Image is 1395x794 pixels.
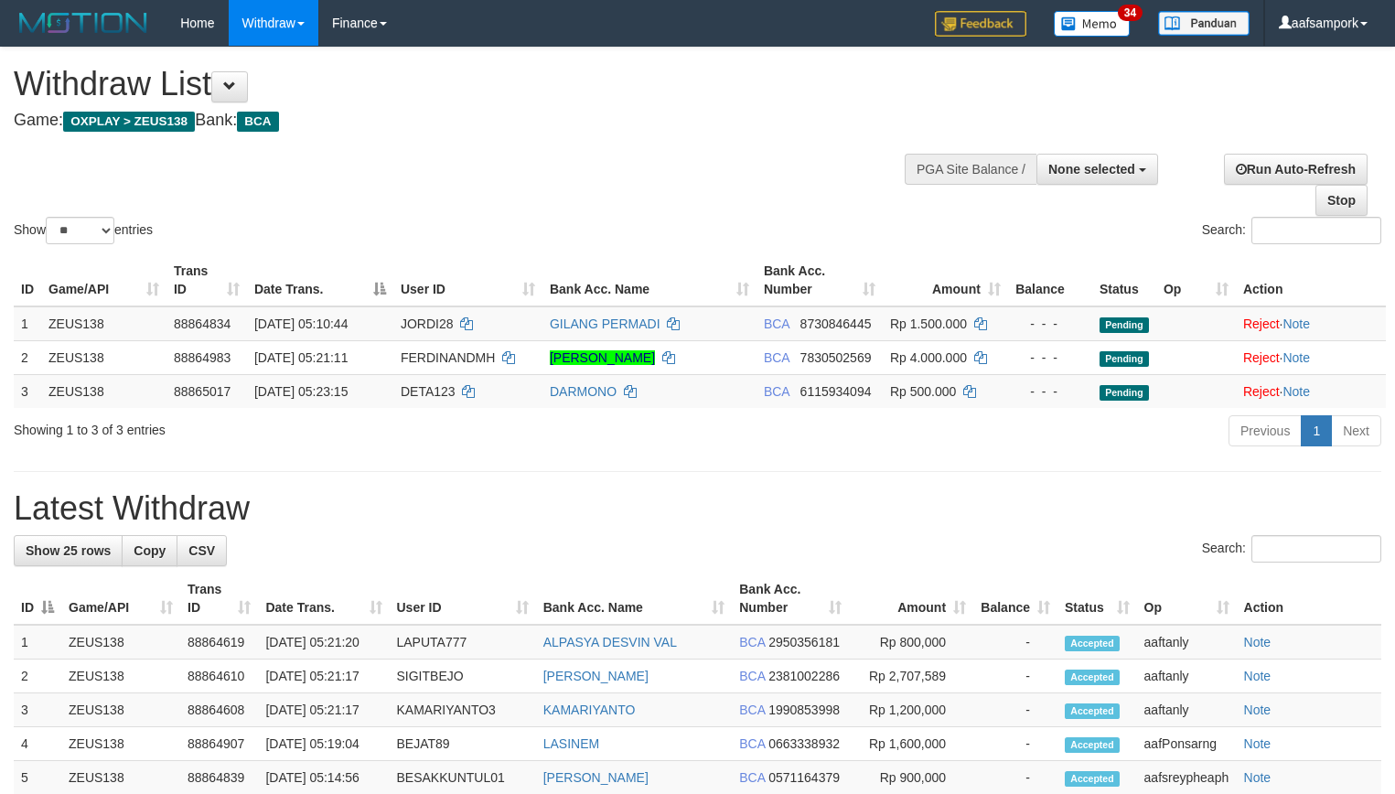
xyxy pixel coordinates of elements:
span: BCA [739,669,765,683]
td: aaftanly [1137,693,1237,727]
td: 88864619 [180,625,258,660]
span: BCA [764,384,789,399]
th: ID: activate to sort column descending [14,573,61,625]
div: - - - [1015,315,1085,333]
td: BEJAT89 [390,727,536,761]
div: - - - [1015,382,1085,401]
span: Accepted [1065,737,1120,753]
td: 88864907 [180,727,258,761]
a: 1 [1301,415,1332,446]
span: [DATE] 05:10:44 [254,317,348,331]
div: PGA Site Balance / [905,154,1036,185]
a: Copy [122,535,177,566]
span: OXPLAY > ZEUS138 [63,112,195,132]
h1: Withdraw List [14,66,912,102]
td: 3 [14,693,61,727]
span: BCA [739,635,765,649]
th: User ID: activate to sort column ascending [390,573,536,625]
th: Balance [1008,254,1092,306]
th: Game/API: activate to sort column ascending [61,573,180,625]
td: 3 [14,374,41,408]
input: Search: [1251,217,1381,244]
span: Copy 8730846445 to clipboard [800,317,872,331]
th: Date Trans.: activate to sort column descending [247,254,393,306]
td: [DATE] 05:21:20 [258,625,389,660]
td: [DATE] 05:19:04 [258,727,389,761]
span: BCA [739,770,765,785]
th: User ID: activate to sort column ascending [393,254,542,306]
th: Amount: activate to sort column ascending [849,573,973,625]
td: - [973,727,1057,761]
a: GILANG PERMADI [550,317,660,331]
td: ZEUS138 [61,693,180,727]
td: - [973,660,1057,693]
th: Balance: activate to sort column ascending [973,573,1057,625]
span: Copy 0663338932 to clipboard [768,736,840,751]
span: Copy 6115934094 to clipboard [800,384,872,399]
span: BCA [739,703,765,717]
td: Rp 2,707,589 [849,660,973,693]
span: Accepted [1065,771,1120,787]
span: Pending [1100,351,1149,367]
th: Op: activate to sort column ascending [1156,254,1236,306]
td: · [1236,306,1386,341]
th: Trans ID: activate to sort column ascending [180,573,258,625]
a: Note [1282,317,1310,331]
td: ZEUS138 [41,340,166,374]
a: Note [1244,669,1272,683]
button: None selected [1036,154,1158,185]
a: ALPASYA DESVIN VAL [543,635,677,649]
th: Bank Acc. Name: activate to sort column ascending [542,254,757,306]
a: Note [1282,384,1310,399]
td: ZEUS138 [61,625,180,660]
span: 88865017 [174,384,231,399]
span: 34 [1118,5,1143,21]
span: Show 25 rows [26,543,111,558]
span: CSV [188,543,215,558]
span: Rp 500.000 [890,384,956,399]
th: Action [1236,254,1386,306]
a: Run Auto-Refresh [1224,154,1368,185]
th: Bank Acc. Name: activate to sort column ascending [536,573,733,625]
span: BCA [764,317,789,331]
td: ZEUS138 [61,727,180,761]
a: [PERSON_NAME] [550,350,655,365]
td: 4 [14,727,61,761]
span: Copy 2381002286 to clipboard [768,669,840,683]
a: CSV [177,535,227,566]
a: Note [1244,635,1272,649]
span: BCA [237,112,278,132]
div: - - - [1015,349,1085,367]
th: Trans ID: activate to sort column ascending [166,254,247,306]
th: Bank Acc. Number: activate to sort column ascending [732,573,848,625]
td: [DATE] 05:21:17 [258,660,389,693]
span: Accepted [1065,670,1120,685]
a: KAMARIYANTO [543,703,636,717]
h1: Latest Withdraw [14,490,1381,527]
h4: Game: Bank: [14,112,912,130]
td: Rp 1,600,000 [849,727,973,761]
label: Search: [1202,217,1381,244]
td: - [973,625,1057,660]
span: Rp 1.500.000 [890,317,967,331]
span: 88864834 [174,317,231,331]
a: Stop [1315,185,1368,216]
td: - [973,693,1057,727]
td: · [1236,340,1386,374]
td: KAMARIYANTO3 [390,693,536,727]
td: aafPonsarng [1137,727,1237,761]
span: Accepted [1065,703,1120,719]
span: Pending [1100,317,1149,333]
label: Search: [1202,535,1381,563]
td: ZEUS138 [41,306,166,341]
a: Show 25 rows [14,535,123,566]
td: 2 [14,660,61,693]
td: Rp 1,200,000 [849,693,973,727]
span: 88864983 [174,350,231,365]
a: Next [1331,415,1381,446]
a: Note [1282,350,1310,365]
th: Status [1092,254,1156,306]
td: aaftanly [1137,660,1237,693]
a: Reject [1243,350,1280,365]
a: Note [1244,736,1272,751]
